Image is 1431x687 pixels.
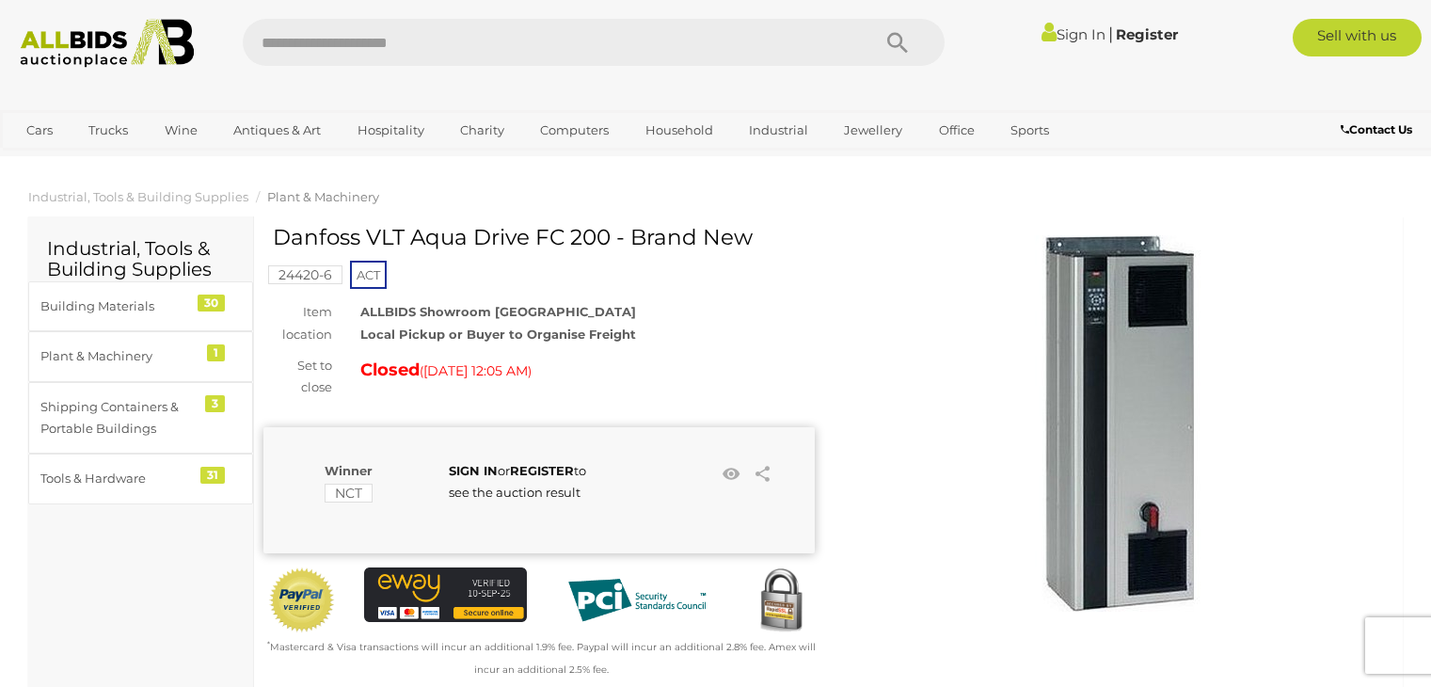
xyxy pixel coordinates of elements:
a: Shipping Containers & Portable Buildings 3 [28,382,253,455]
button: Search [851,19,945,66]
div: Item location [249,301,346,345]
a: Hospitality [345,115,437,146]
div: Building Materials [40,296,196,317]
a: Jewellery [832,115,914,146]
a: Office [927,115,987,146]
a: Computers [528,115,621,146]
span: | [1108,24,1113,44]
span: [DATE] 12:05 AM [423,362,528,379]
a: Sign In [1041,25,1105,43]
a: Sports [998,115,1061,146]
b: Winner [325,463,373,478]
div: Plant & Machinery [40,345,196,367]
img: Official PayPal Seal [268,567,336,633]
div: 1 [207,344,225,361]
strong: Local Pickup or Buyer to Organise Freight [360,327,636,342]
img: Secured by Rapid SSL [747,567,815,635]
img: Danfoss VLT Aqua Drive FC 200 - Brand New [930,235,1306,612]
div: Tools & Hardware [40,468,196,489]
div: 30 [198,295,225,312]
a: Cars [14,115,65,146]
strong: Closed [360,359,420,380]
a: Industrial [737,115,820,146]
mark: NCT [325,484,373,503]
a: Household [633,115,725,146]
span: ACT [350,261,387,289]
a: Trucks [76,115,140,146]
mark: 24420-6 [268,265,342,284]
span: or to see the auction result [449,463,586,500]
a: 24420-6 [268,267,342,282]
div: 31 [200,467,225,484]
a: Antiques & Art [221,115,333,146]
li: Watch this item [717,460,745,488]
a: Tools & Hardware 31 [28,454,253,503]
a: Sell with us [1293,19,1422,56]
a: Industrial, Tools & Building Supplies [28,189,248,204]
strong: ALLBIDS Showroom [GEOGRAPHIC_DATA] [360,304,636,319]
div: 3 [205,395,225,412]
a: Contact Us [1341,120,1417,140]
a: [GEOGRAPHIC_DATA] [14,146,172,177]
a: SIGN IN [449,463,498,478]
h1: Danfoss VLT Aqua Drive FC 200 - Brand New [273,226,810,249]
small: Mastercard & Visa transactions will incur an additional 1.9% fee. Paypal will incur an additional... [267,641,816,675]
div: Set to close [249,355,346,399]
a: Plant & Machinery 1 [28,331,253,381]
img: Allbids.com.au [10,19,204,68]
a: Plant & Machinery [267,189,379,204]
span: ( ) [420,363,532,378]
a: Register [1116,25,1178,43]
img: PCI DSS compliant [555,567,719,632]
div: Shipping Containers & Portable Buildings [40,396,196,440]
a: REGISTER [510,463,574,478]
img: eWAY Payment Gateway [364,567,528,622]
a: Charity [448,115,517,146]
b: Contact Us [1341,122,1412,136]
h2: Industrial, Tools & Building Supplies [47,238,234,280]
a: Building Materials 30 [28,281,253,331]
a: Wine [152,115,210,146]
